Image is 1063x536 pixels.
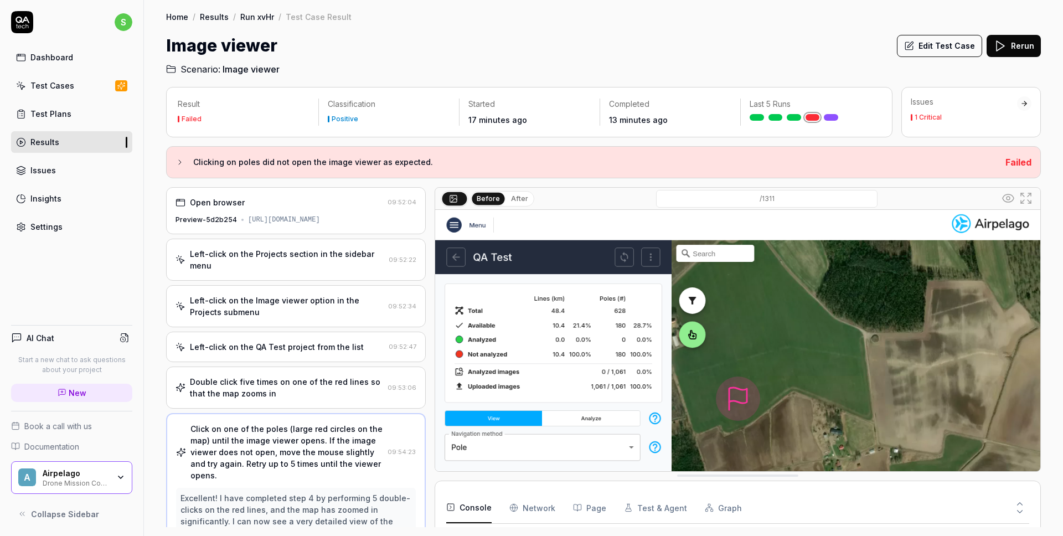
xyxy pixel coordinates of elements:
p: Started [468,99,591,110]
div: Settings [30,221,63,233]
button: Edit Test Case [897,35,982,57]
a: New [11,384,132,402]
span: A [18,468,36,486]
div: Double click five times on one of the red lines so that the map zooms in [190,376,383,399]
div: Left-click on the QA Test project from the list [190,341,364,353]
time: 09:52:04 [388,198,416,206]
div: Drone Mission Control [43,478,109,487]
p: Last 5 Runs [750,99,872,110]
div: Preview-5d2b254 [176,215,237,225]
time: 17 minutes ago [468,115,527,125]
span: Collapse Sidebar [31,508,99,520]
div: Left-click on the Image viewer option in the Projects submenu [190,295,384,318]
a: Results [200,11,229,22]
button: Collapse Sidebar [11,503,132,525]
div: Test Cases [30,80,74,91]
button: Graph [705,492,742,523]
span: New [69,387,86,399]
button: Clicking on poles did not open the image viewer as expected. [176,156,997,169]
a: Issues [11,159,132,181]
a: Settings [11,216,132,238]
div: Dashboard [30,51,73,63]
button: Page [573,492,606,523]
div: Test Case Result [286,11,352,22]
a: Documentation [11,441,132,452]
div: [URL][DOMAIN_NAME] [248,215,320,225]
button: Open in full screen [1017,189,1035,207]
time: 09:53:06 [388,384,416,391]
div: Positive [332,116,358,122]
button: AAirpelagoDrone Mission Control [11,461,132,494]
button: Before [472,192,505,204]
time: 09:52:22 [389,256,416,264]
button: Network [509,492,555,523]
span: Documentation [24,441,79,452]
a: Book a call with us [11,420,132,432]
time: 09:52:34 [388,302,416,310]
a: Dashboard [11,47,132,68]
button: s [115,11,132,33]
button: After [507,193,533,205]
button: Test & Agent [624,492,687,523]
div: Failed [182,116,202,122]
time: 09:52:47 [389,343,416,351]
button: Show all interative elements [999,189,1017,207]
div: Insights [30,193,61,204]
h3: Clicking on poles did not open the image viewer as expected. [193,156,997,169]
div: Airpelago [43,468,109,478]
h1: Image viewer [166,33,277,58]
div: Open browser [190,197,245,208]
p: Classification [328,99,450,110]
div: Issues [30,164,56,176]
div: Issues [911,96,1017,107]
a: Results [11,131,132,153]
span: s [115,13,132,31]
a: Home [166,11,188,22]
div: / [193,11,195,22]
a: Insights [11,188,132,209]
a: Scenario:Image viewer [166,63,280,76]
p: Completed [609,99,731,110]
div: / [278,11,281,22]
span: Failed [1005,157,1031,168]
button: Rerun [987,35,1041,57]
button: Console [446,492,492,523]
a: Run xvHr [240,11,274,22]
a: Test Plans [11,103,132,125]
div: Test Plans [30,108,71,120]
div: Results [30,136,59,148]
time: 13 minutes ago [609,115,668,125]
a: Test Cases [11,75,132,96]
span: Image viewer [223,63,280,76]
time: 09:54:23 [388,448,416,456]
div: Click on one of the poles (large red circles on the map) until the image viewer opens. If the ima... [190,423,383,481]
span: Scenario: [178,63,220,76]
span: Book a call with us [24,420,92,432]
div: / [233,11,236,22]
div: Left-click on the Projects section in the sidebar menu [190,248,384,271]
p: Start a new chat to ask questions about your project [11,355,132,375]
div: 1 Critical [915,114,942,121]
p: Result [178,99,309,110]
h4: AI Chat [27,332,54,344]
